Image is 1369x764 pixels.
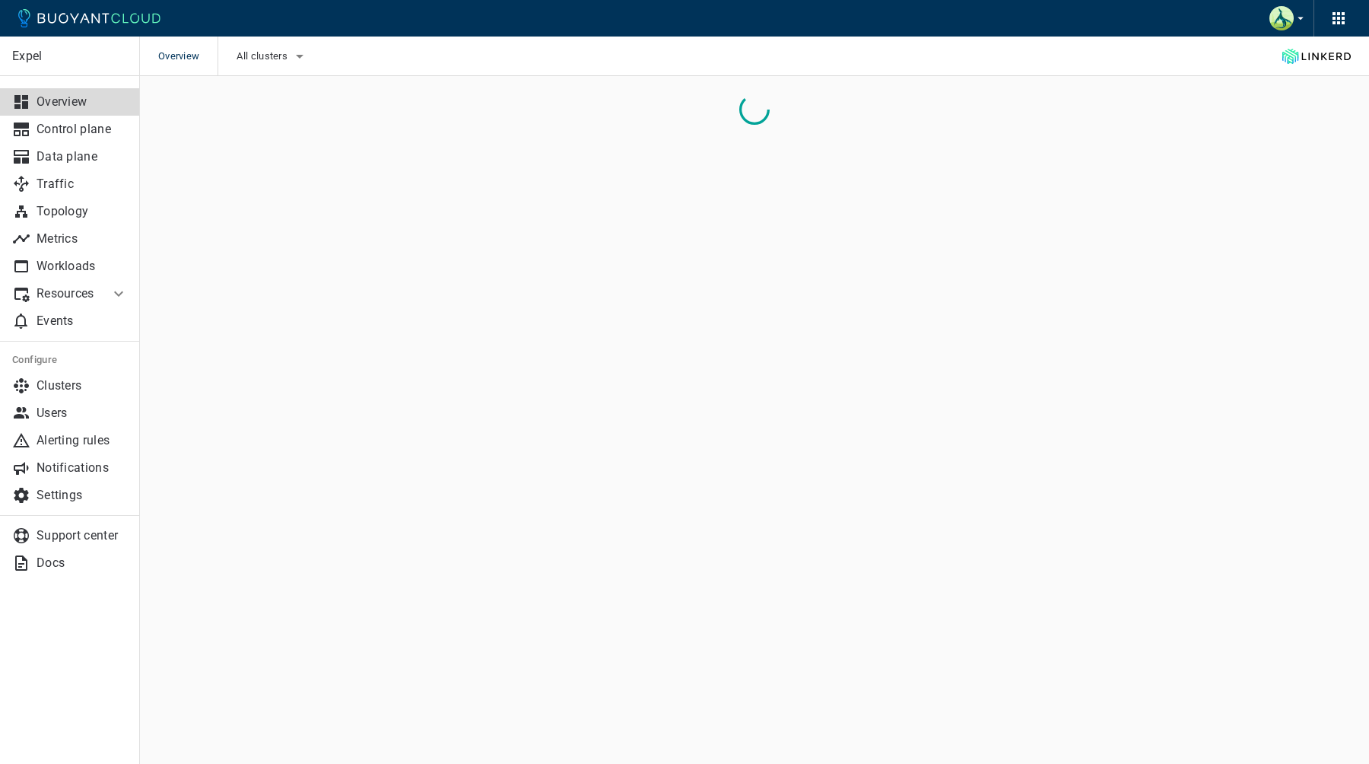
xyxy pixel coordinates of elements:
p: Metrics [37,231,128,247]
p: Traffic [37,177,128,192]
p: Resources [37,286,97,301]
p: Events [37,314,128,329]
span: All clusters [237,50,291,62]
p: Control plane [37,122,128,137]
p: Workloads [37,259,128,274]
img: Ethan Miller [1269,6,1294,30]
p: Clusters [37,378,128,393]
p: Data plane [37,149,128,164]
p: Overview [37,94,128,110]
p: Support center [37,528,128,543]
p: Expel [12,49,127,64]
p: Topology [37,204,128,219]
p: Users [37,406,128,421]
h5: Configure [12,354,128,366]
button: All clusters [237,45,309,68]
p: Notifications [37,460,128,476]
p: Docs [37,555,128,571]
p: Settings [37,488,128,503]
span: Overview [158,37,218,76]
p: Alerting rules [37,433,128,448]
